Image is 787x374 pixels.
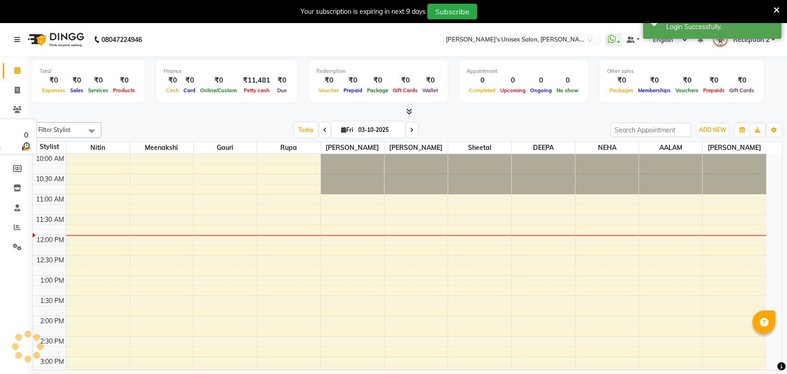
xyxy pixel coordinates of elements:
[341,75,365,86] div: ₹0
[703,142,766,154] span: [PERSON_NAME]
[420,75,440,86] div: ₹0
[607,75,636,86] div: ₹0
[575,142,639,154] span: NEHA
[316,67,440,75] div: Redemption
[86,75,111,86] div: ₹0
[194,142,257,154] span: Gauri
[607,67,757,75] div: Other sales
[427,4,477,19] button: Subscribe
[40,75,68,86] div: ₹0
[727,87,757,94] span: Gift Cards
[111,87,137,94] span: Products
[130,142,193,154] span: Meenakshi
[697,124,728,137] button: ADD NEW
[301,7,426,17] div: Your subscription is expiring in next 9 days
[274,75,290,86] div: ₹0
[391,75,420,86] div: ₹0
[68,87,86,94] span: Sales
[38,276,66,285] div: 1:00 PM
[639,142,702,154] span: AALAM
[198,87,239,94] span: Online/Custom
[727,75,757,86] div: ₹0
[66,142,130,154] span: Nitin
[512,142,575,154] span: DEEPA
[295,123,318,137] span: Today
[35,255,66,265] div: 12:30 PM
[554,75,581,86] div: 0
[610,123,691,137] input: Search Appointment
[164,75,181,86] div: ₹0
[111,75,137,86] div: ₹0
[34,195,66,204] div: 11:00 AM
[701,75,727,86] div: ₹0
[748,337,778,365] iframe: chat widget
[467,87,498,94] span: Completed
[20,129,32,140] div: 0
[38,357,66,367] div: 3:00 PM
[68,75,86,86] div: ₹0
[34,215,66,225] div: 11:30 AM
[164,87,181,94] span: Cash
[38,126,71,133] span: Filter Stylist
[666,22,775,32] div: Login Successfully.
[316,75,341,86] div: ₹0
[321,142,384,154] span: [PERSON_NAME]
[35,235,66,245] div: 12:00 PM
[316,87,341,94] span: Voucher
[365,75,391,86] div: ₹0
[636,87,673,94] span: Memberships
[38,296,66,306] div: 1:30 PM
[242,87,272,94] span: Petty cash
[448,142,511,154] span: Sheetal
[40,67,137,75] div: Total
[355,123,402,137] input: 2025-10-03
[701,87,727,94] span: Prepaids
[38,337,66,346] div: 2:30 PM
[733,35,769,45] span: Reception 2
[341,87,365,94] span: Prepaid
[467,75,498,86] div: 0
[554,87,581,94] span: No show
[40,87,68,94] span: Expenses
[257,142,320,154] span: Rupa
[24,27,87,53] img: logo
[673,75,701,86] div: ₹0
[365,87,391,94] span: Package
[420,87,440,94] span: Wallet
[86,87,111,94] span: Services
[164,67,290,75] div: Finance
[607,87,636,94] span: Packages
[528,75,554,86] div: 0
[673,87,701,94] span: Vouchers
[385,142,448,154] span: [PERSON_NAME]
[391,87,420,94] span: Gift Cards
[33,142,66,152] div: Stylist
[498,75,528,86] div: 0
[699,126,726,133] span: ADD NEW
[20,140,32,152] img: wait_time.png
[275,87,289,94] span: Due
[528,87,554,94] span: Ongoing
[712,31,728,47] img: Reception 2
[636,75,673,86] div: ₹0
[101,27,142,53] b: 08047224946
[181,75,198,86] div: ₹0
[498,87,528,94] span: Upcoming
[198,75,239,86] div: ₹0
[467,67,581,75] div: Appointment
[339,126,355,133] span: Fri
[239,75,274,86] div: ₹11,481
[34,154,66,164] div: 10:00 AM
[34,174,66,184] div: 10:30 AM
[38,316,66,326] div: 2:00 PM
[181,87,198,94] span: Card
